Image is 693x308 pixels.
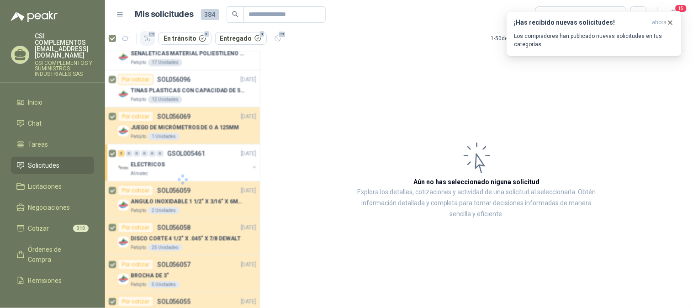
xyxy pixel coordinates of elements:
a: Tareas [11,136,94,153]
h1: Mis solicitudes [135,8,194,21]
span: Cotizar [28,223,49,234]
p: Explora los detalles, cotizaciones y actividad de una solicitud al seleccionarla. Obtén informaci... [352,187,602,220]
a: Chat [11,115,94,132]
p: CSI COMPLEMENTOS [EMAIL_ADDRESS][DOMAIN_NAME] [35,33,94,58]
a: Cotizar310 [11,220,94,237]
a: Inicio [11,94,94,111]
span: Solicitudes [28,160,60,170]
span: 39 [278,31,286,38]
p: CSI COMPLEMENTOS Y SUMINISTROS INDUSTRIALES SAS [35,60,94,77]
span: search [232,11,238,17]
h3: ¡Has recibido nuevas solicitudes! [514,19,649,27]
button: Entregado3 [215,32,267,45]
p: Los compradores han publicado nuevas solicitudes en tus categorías. [514,32,674,48]
span: 3 [259,31,265,38]
div: Todas [541,10,561,20]
a: Órdenes de Compra [11,241,94,268]
button: 39 [270,31,285,46]
span: Órdenes de Compra [28,244,85,265]
h3: Aún no has seleccionado niguna solicitud [414,177,540,187]
span: Chat [28,118,42,128]
img: Logo peakr [11,11,58,22]
button: 15 [666,6,682,23]
a: Solicitudes [11,157,94,174]
a: Remisiones [11,272,94,289]
div: 1 - 50 de 284 [491,31,547,46]
a: Negociaciones [11,199,94,216]
span: 310 [73,225,89,232]
span: Licitaciones [28,181,62,191]
span: Remisiones [28,276,62,286]
span: 15 [675,4,688,13]
button: En tránsito3 [159,32,212,45]
span: Tareas [28,139,48,149]
span: 3 [203,31,210,38]
button: 39 [140,31,155,46]
span: Inicio [28,97,43,107]
a: Licitaciones [11,178,94,195]
button: ¡Has recibido nuevas solicitudes!ahora Los compradores han publicado nuevas solicitudes en tus ca... [507,11,682,56]
span: 384 [201,9,219,20]
span: ahora [652,19,667,27]
span: 39 [148,31,156,38]
span: Negociaciones [28,202,70,212]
